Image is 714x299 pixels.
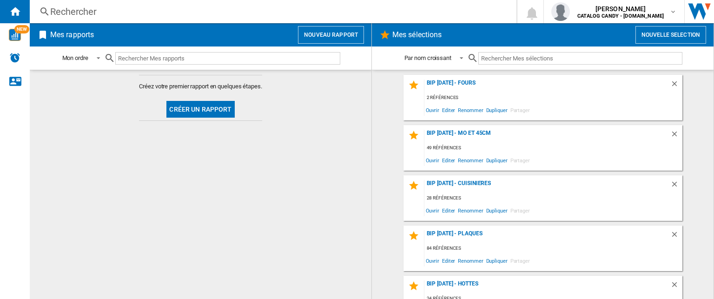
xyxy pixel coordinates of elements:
span: Dupliquer [485,254,509,267]
h2: Mes sélections [390,26,443,44]
div: BIP [DATE] - FOURS [424,80,670,92]
div: Par nom croissant [404,54,451,61]
div: Supprimer [670,180,682,193]
span: Renommer [456,154,484,166]
button: Nouveau rapport [298,26,364,44]
img: wise-card.svg [9,29,21,41]
div: 28 références [424,193,682,204]
b: CATALOG CANDY - [DOMAIN_NAME] [577,13,664,19]
div: BIP [DATE] - CUISINIERES [424,180,670,193]
h2: Mes rapports [48,26,96,44]
span: Editer [441,154,456,166]
span: Partager [509,254,531,267]
span: Ouvrir [424,104,441,116]
div: Supprimer [670,80,682,92]
div: 49 références [424,142,682,154]
span: Partager [509,104,531,116]
img: profile.jpg [551,2,570,21]
input: Rechercher Mes rapports [115,52,340,65]
span: Ouvrir [424,254,441,267]
span: Renommer [456,254,484,267]
span: Renommer [456,104,484,116]
span: Partager [509,154,531,166]
span: Créez votre premier rapport en quelques étapes. [139,82,262,91]
span: Ouvrir [424,154,441,166]
span: Dupliquer [485,154,509,166]
span: Editer [441,104,456,116]
div: BIP [DATE] - MO ET 45CM [424,130,670,142]
span: Dupliquer [485,204,509,217]
div: 84 références [424,243,682,254]
span: Ouvrir [424,204,441,217]
span: Dupliquer [485,104,509,116]
div: Supprimer [670,130,682,142]
div: Mon ordre [62,54,88,61]
div: Rechercher [50,5,492,18]
div: 2 références [424,92,682,104]
div: Supprimer [670,230,682,243]
span: Editer [441,254,456,267]
input: Rechercher Mes sélections [478,52,682,65]
div: Supprimer [670,280,682,293]
div: BIP [DATE] - HOTTES [424,280,670,293]
div: BIP [DATE] - PLAQUES [424,230,670,243]
button: Nouvelle selection [635,26,706,44]
span: NEW [14,25,29,33]
span: Renommer [456,204,484,217]
button: Créer un rapport [166,101,234,118]
span: [PERSON_NAME] [577,4,664,13]
span: Partager [509,204,531,217]
img: alerts-logo.svg [9,52,20,63]
span: Editer [441,204,456,217]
